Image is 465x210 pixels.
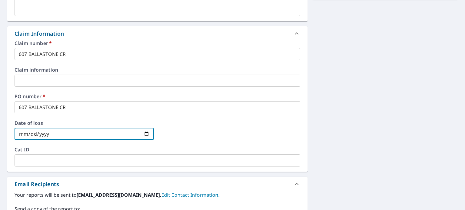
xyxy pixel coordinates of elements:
b: [EMAIL_ADDRESS][DOMAIN_NAME]. [77,192,161,198]
div: Email Recipients [15,180,59,188]
label: Cat ID [15,147,300,152]
div: Email Recipients [7,177,308,191]
label: Claim information [15,67,300,72]
div: Claim Information [15,30,64,38]
label: Date of loss [15,121,154,125]
label: Your reports will be sent to [15,191,300,199]
div: Claim Information [7,26,308,41]
label: Claim number [15,41,300,46]
label: PO number [15,94,300,99]
a: EditContactInfo [161,192,219,198]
